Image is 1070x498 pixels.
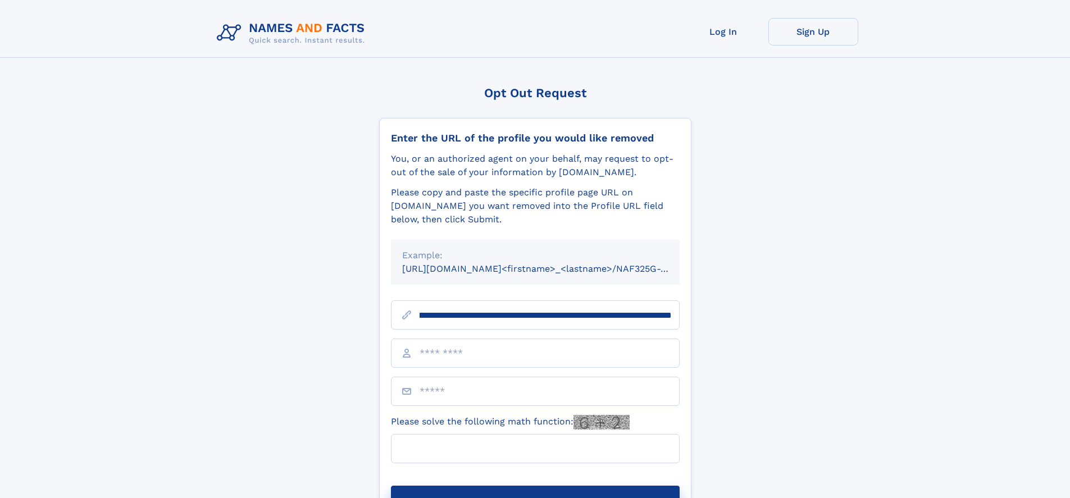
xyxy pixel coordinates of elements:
[402,263,701,274] small: [URL][DOMAIN_NAME]<firstname>_<lastname>/NAF325G-xxxxxxxx
[379,86,691,100] div: Opt Out Request
[212,18,374,48] img: Logo Names and Facts
[391,132,680,144] div: Enter the URL of the profile you would like removed
[391,186,680,226] div: Please copy and paste the specific profile page URL on [DOMAIN_NAME] you want removed into the Pr...
[391,415,630,430] label: Please solve the following math function:
[391,152,680,179] div: You, or an authorized agent on your behalf, may request to opt-out of the sale of your informatio...
[679,18,768,45] a: Log In
[402,249,668,262] div: Example:
[768,18,858,45] a: Sign Up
